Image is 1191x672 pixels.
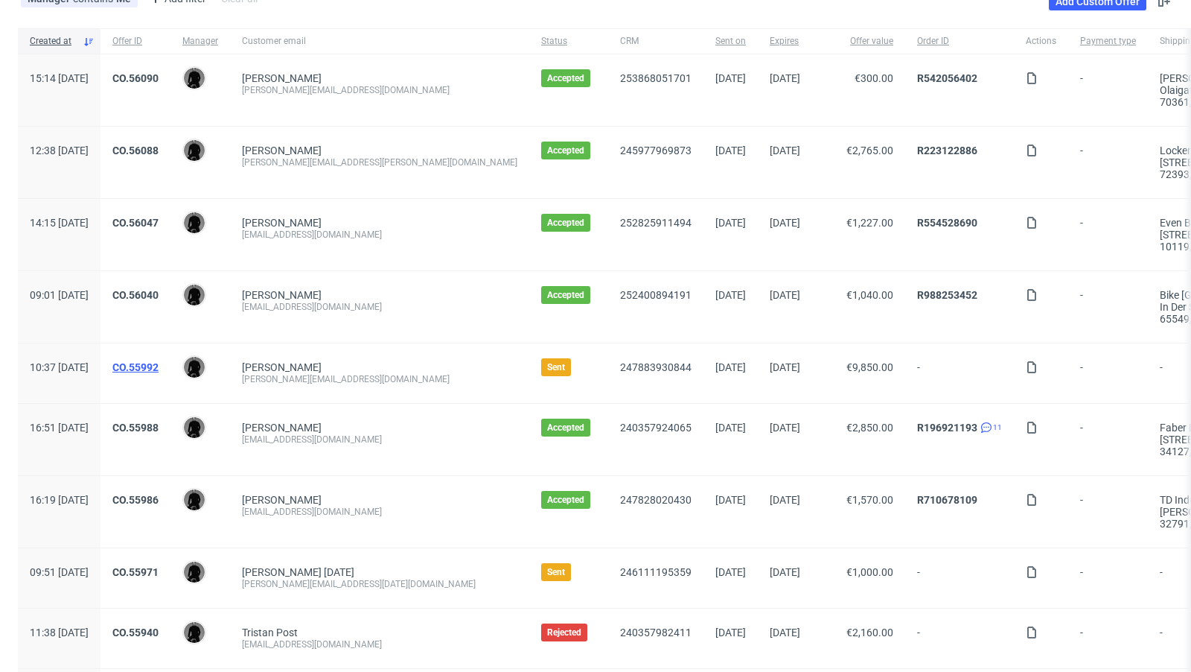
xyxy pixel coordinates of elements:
[715,566,746,578] span: [DATE]
[242,301,517,313] div: [EMAIL_ADDRESS][DOMAIN_NAME]
[1080,72,1136,108] span: -
[112,494,159,506] a: CO.55986
[846,361,893,373] span: €9,850.00
[620,72,692,84] a: 253868051701
[242,373,517,385] div: [PERSON_NAME][EMAIL_ADDRESS][DOMAIN_NAME]
[112,627,159,638] a: CO.55940
[1080,361,1136,385] span: -
[112,217,159,229] a: CO.56047
[770,35,800,48] span: Expires
[620,35,692,48] span: CRM
[112,289,159,301] a: CO.56040
[184,285,205,305] img: Dawid Urbanowicz
[846,627,893,638] span: €2,160.00
[917,217,977,229] a: R554528690
[1080,494,1136,530] span: -
[112,35,159,48] span: Offer ID
[182,35,218,48] span: Manager
[770,217,800,229] span: [DATE]
[917,289,977,301] a: R988253452
[917,361,1002,385] span: -
[1080,566,1136,590] span: -
[1026,35,1056,48] span: Actions
[620,289,692,301] a: 252400894191
[846,422,893,434] span: €2,850.00
[184,562,205,583] img: Dawid Urbanowicz
[242,422,322,434] a: [PERSON_NAME]
[770,72,800,84] span: [DATE]
[917,145,977,156] a: R223122886
[547,422,584,434] span: Accepted
[846,566,893,578] span: €1,000.00
[541,35,596,48] span: Status
[184,140,205,161] img: Dawid Urbanowicz
[1080,35,1136,48] span: Payment type
[242,289,322,301] a: [PERSON_NAME]
[242,145,322,156] a: [PERSON_NAME]
[1080,627,1136,650] span: -
[770,494,800,506] span: [DATE]
[846,145,893,156] span: €2,765.00
[770,627,800,638] span: [DATE]
[547,361,565,373] span: Sent
[1080,289,1136,325] span: -
[1080,217,1136,253] span: -
[977,422,1002,434] a: 11
[715,361,746,373] span: [DATE]
[242,361,322,373] a: [PERSON_NAME]
[620,566,692,578] a: 246111195359
[30,361,89,373] span: 10:37 [DATE]
[242,494,322,506] a: [PERSON_NAME]
[770,289,800,301] span: [DATE]
[242,35,517,48] span: Customer email
[30,72,89,84] span: 15:14 [DATE]
[242,627,298,638] a: Tristan Post
[30,289,89,301] span: 09:01 [DATE]
[1080,145,1136,180] span: -
[112,361,159,373] a: CO.55992
[715,35,746,48] span: Sent on
[770,566,800,578] span: [DATE]
[242,506,517,518] div: [EMAIL_ADDRESS][DOMAIN_NAME]
[184,68,205,89] img: Dawid Urbanowicz
[855,72,893,84] span: €300.00
[620,627,692,638] a: 240357982411
[715,72,746,84] span: [DATE]
[30,422,89,434] span: 16:51 [DATE]
[620,422,692,434] a: 240357924065
[1080,422,1136,457] span: -
[242,434,517,446] div: [EMAIL_ADDRESS][DOMAIN_NAME]
[184,212,205,233] img: Dawid Urbanowicz
[846,494,893,506] span: €1,570.00
[770,422,800,434] span: [DATE]
[184,357,205,378] img: Dawid Urbanowicz
[770,361,800,373] span: [DATE]
[715,494,746,506] span: [DATE]
[242,566,354,578] a: [PERSON_NAME] [DATE]
[547,494,584,506] span: Accepted
[620,361,692,373] a: 247883930844
[547,72,584,84] span: Accepted
[184,489,205,510] img: Dawid Urbanowicz
[112,145,159,156] a: CO.56088
[715,627,746,638] span: [DATE]
[917,566,1002,590] span: -
[242,217,322,229] a: [PERSON_NAME]
[917,35,1002,48] span: Order ID
[547,145,584,156] span: Accepted
[30,35,77,48] span: Created at
[715,289,746,301] span: [DATE]
[917,627,1002,650] span: -
[547,566,565,578] span: Sent
[30,145,89,156] span: 12:38 [DATE]
[242,72,322,84] a: [PERSON_NAME]
[112,422,159,434] a: CO.55988
[917,72,977,84] a: R542056402
[715,145,746,156] span: [DATE]
[846,289,893,301] span: €1,040.00
[993,422,1002,434] span: 11
[112,72,159,84] a: CO.56090
[824,35,893,48] span: Offer value
[846,217,893,229] span: €1,227.00
[242,156,517,168] div: [PERSON_NAME][EMAIL_ADDRESS][PERSON_NAME][DOMAIN_NAME]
